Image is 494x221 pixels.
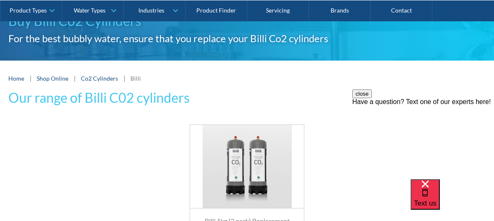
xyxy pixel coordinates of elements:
[411,179,494,221] iframe: podium webchat widget bubble
[10,7,47,14] div: Product Types
[28,73,33,83] div: |
[8,31,486,46] h2: For the best bubbly water, ensure that you replace your Billi Co2 cylinders
[130,74,141,83] div: Billi
[37,74,68,83] a: Shop Online
[74,7,105,14] div: Water Types
[81,75,118,82] a: Co2 Cylinders
[138,7,164,14] div: Industries
[73,73,77,83] div: |
[352,89,494,190] iframe: podium webchat widget prompt
[122,73,126,83] div: |
[8,74,24,83] a: Home
[8,88,190,108] h3: Our range of Billi C02 cylinders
